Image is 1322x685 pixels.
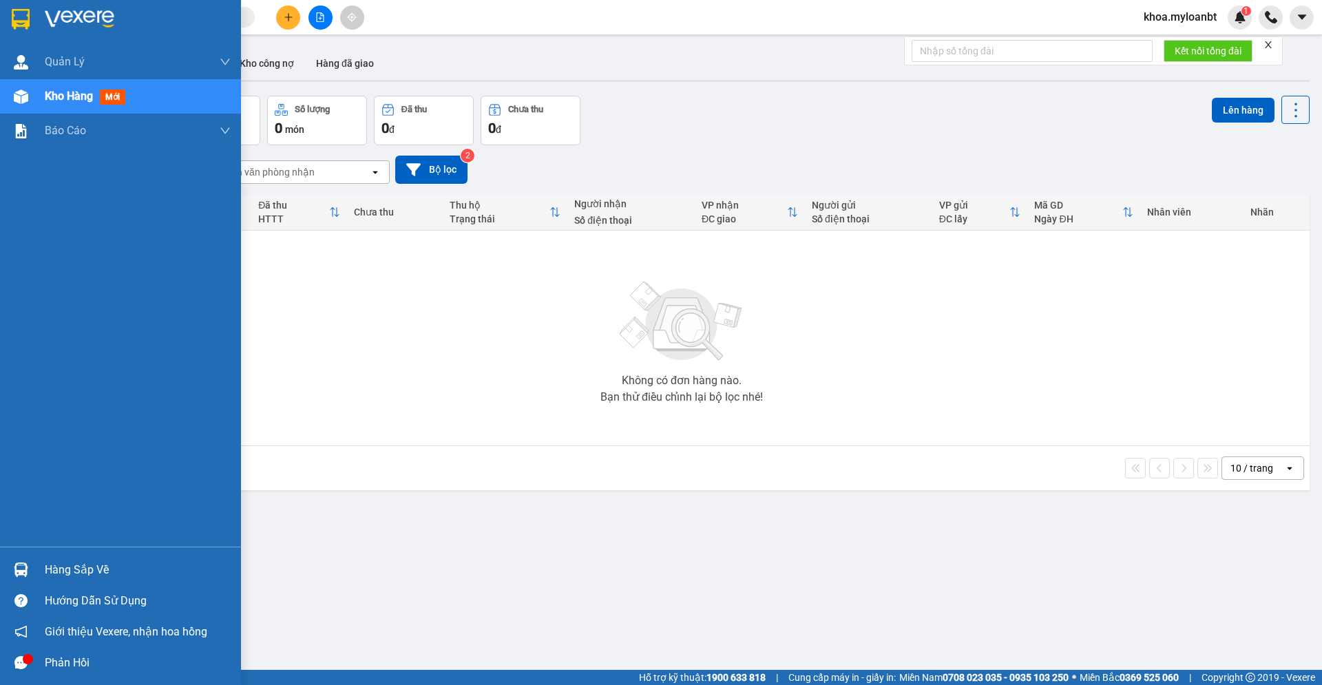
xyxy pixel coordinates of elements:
[1284,463,1295,474] svg: open
[1212,98,1274,123] button: Lên hàng
[450,200,549,211] div: Thu hộ
[622,375,742,386] div: Không có đơn hàng nào.
[100,89,125,105] span: mới
[450,213,549,224] div: Trạng thái
[1244,6,1248,16] span: 1
[1241,6,1251,16] sup: 1
[14,656,28,669] span: message
[45,653,231,673] div: Phản hồi
[1072,675,1076,680] span: ⚪️
[943,672,1069,683] strong: 0708 023 035 - 0935 103 250
[258,200,329,211] div: Đã thu
[912,40,1153,62] input: Nhập số tổng đài
[401,105,427,114] div: Đã thu
[12,9,30,30] img: logo-vxr
[340,6,364,30] button: aim
[347,12,357,22] span: aim
[1234,11,1246,23] img: icon-new-feature
[706,672,766,683] strong: 1900 633 818
[285,124,304,135] span: món
[14,124,28,138] img: solution-icon
[1265,11,1277,23] img: phone-icon
[45,53,85,70] span: Quản Lý
[1263,40,1273,50] span: close
[45,560,231,580] div: Hàng sắp về
[1296,11,1308,23] span: caret-down
[939,213,1010,224] div: ĐC lấy
[374,96,474,145] button: Đã thu0đ
[899,670,1069,685] span: Miền Nam
[788,670,896,685] span: Cung cấp máy in - giấy in:
[496,124,501,135] span: đ
[14,55,28,70] img: warehouse-icon
[267,96,367,145] button: Số lượng0món
[461,149,474,162] sup: 2
[284,12,293,22] span: plus
[389,124,395,135] span: đ
[508,105,543,114] div: Chưa thu
[315,12,325,22] span: file-add
[370,167,381,178] svg: open
[695,194,805,231] th: Toggle SortBy
[258,213,329,224] div: HTTT
[1230,461,1273,475] div: 10 / trang
[939,200,1010,211] div: VP gửi
[1027,194,1140,231] th: Toggle SortBy
[1080,670,1179,685] span: Miền Bắc
[1189,670,1191,685] span: |
[812,213,925,224] div: Số điện thoại
[702,200,787,211] div: VP nhận
[613,273,751,370] img: svg+xml;base64,PHN2ZyBjbGFzcz0ibGlzdC1wbHVnX19zdmciIHhtbG5zPSJodHRwOi8vd3d3LnczLm9yZy8yMDAwL3N2Zy...
[275,120,282,136] span: 0
[574,215,688,226] div: Số điện thoại
[305,47,385,80] button: Hàng đã giao
[295,105,330,114] div: Số lượng
[481,96,580,145] button: Chưa thu0đ
[776,670,778,685] span: |
[1250,207,1303,218] div: Nhãn
[1147,207,1236,218] div: Nhân viên
[14,594,28,607] span: question-circle
[1290,6,1314,30] button: caret-down
[395,156,468,184] button: Bộ lọc
[14,89,28,104] img: warehouse-icon
[443,194,567,231] th: Toggle SortBy
[932,194,1028,231] th: Toggle SortBy
[220,165,315,179] div: Chọn văn phòng nhận
[639,670,766,685] span: Hỗ trợ kỹ thuật:
[600,392,763,403] div: Bạn thử điều chỉnh lại bộ lọc nhé!
[1034,200,1122,211] div: Mã GD
[1175,43,1241,59] span: Kết nối tổng đài
[812,200,925,211] div: Người gửi
[45,623,207,640] span: Giới thiệu Vexere, nhận hoa hồng
[354,207,436,218] div: Chưa thu
[488,120,496,136] span: 0
[220,125,231,136] span: down
[251,194,347,231] th: Toggle SortBy
[308,6,333,30] button: file-add
[229,47,305,80] button: Kho công nợ
[1120,672,1179,683] strong: 0369 525 060
[381,120,389,136] span: 0
[14,562,28,577] img: warehouse-icon
[574,198,688,209] div: Người nhận
[14,625,28,638] span: notification
[45,591,231,611] div: Hướng dẫn sử dụng
[1246,673,1255,682] span: copyright
[1133,8,1228,25] span: khoa.myloanbt
[220,56,231,67] span: down
[45,89,93,103] span: Kho hàng
[276,6,300,30] button: plus
[1034,213,1122,224] div: Ngày ĐH
[45,122,86,139] span: Báo cáo
[1164,40,1252,62] button: Kết nối tổng đài
[702,213,787,224] div: ĐC giao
